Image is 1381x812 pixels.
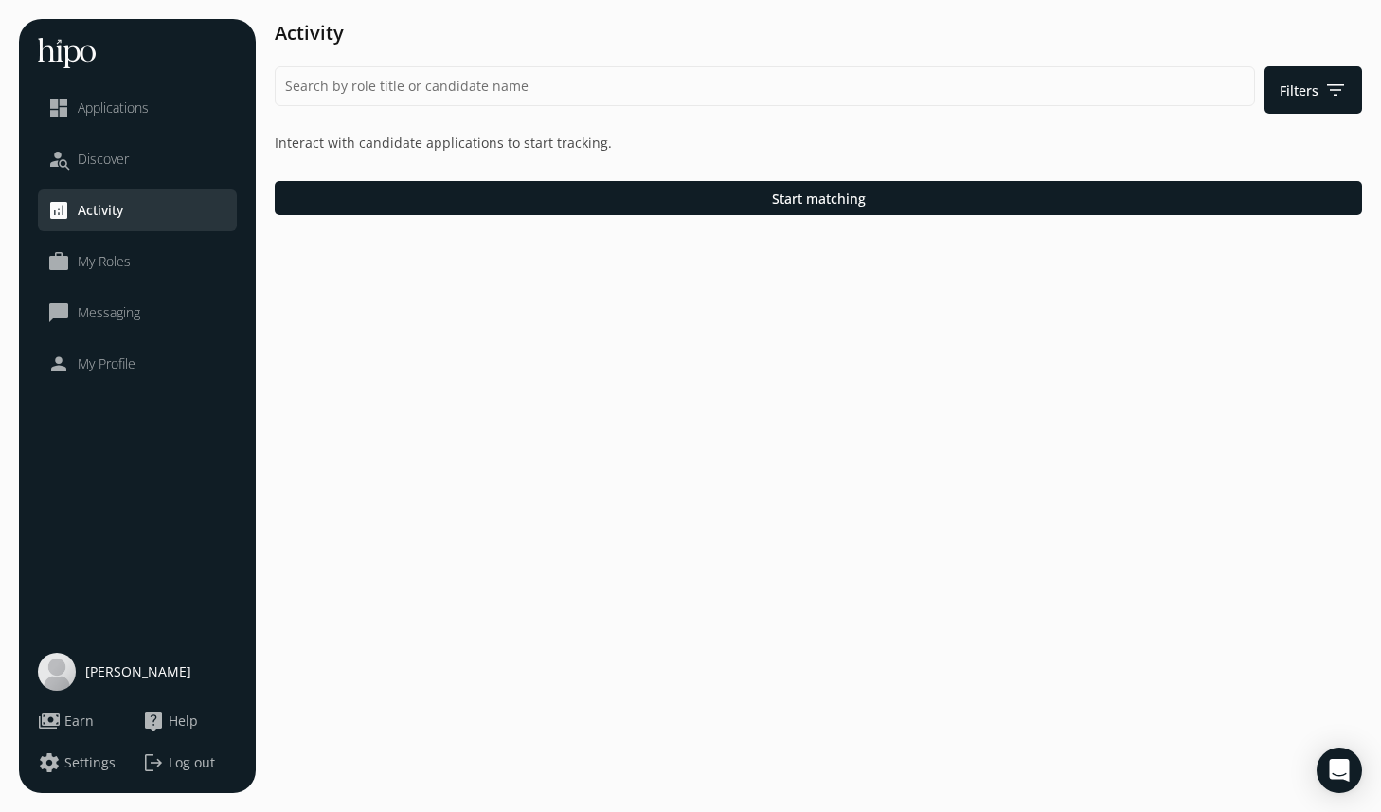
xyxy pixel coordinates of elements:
span: payments [38,710,61,732]
p: Interact with candidate applications to start tracking. [275,133,1362,153]
a: personMy Profile [47,352,227,375]
span: My Roles [78,252,131,271]
a: settingsSettings [38,751,133,774]
a: work_outlineMy Roles [47,250,227,273]
span: Settings [64,753,116,772]
span: dashboard [47,97,70,119]
span: Applications [78,99,149,117]
span: work_outline [47,250,70,273]
span: Log out [169,753,215,772]
span: My Profile [78,354,135,373]
span: live_help [142,710,165,732]
a: chat_bubble_outlineMessaging [47,301,227,324]
span: chat_bubble_outline [47,301,70,324]
span: analytics [47,199,70,222]
button: Filtersfilter_list [1264,66,1362,114]
h1: Activity [275,19,1362,47]
button: live_helpHelp [142,710,198,732]
span: settings [38,751,61,774]
input: Search by role title or candidate name [275,66,1255,106]
span: person [47,352,70,375]
span: Help [169,712,198,731]
div: Open Intercom Messenger [1317,748,1362,793]
img: hh-logo-white [38,38,96,68]
span: Activity [78,201,123,220]
span: Start matching [772,189,866,208]
button: Start matching [275,181,1362,215]
img: user-photo [38,653,76,691]
button: logoutLog out [142,751,237,774]
span: [PERSON_NAME] [85,662,191,681]
span: logout [142,751,165,774]
span: Messaging [78,303,140,322]
button: paymentsEarn [38,710,94,732]
span: Filters [1280,79,1347,101]
a: live_helpHelp [142,710,237,732]
a: paymentsEarn [38,710,133,732]
span: Earn [64,712,94,731]
a: dashboardApplications [47,97,227,119]
span: person_search [47,148,70,171]
a: analyticsActivity [47,199,227,222]
span: Discover [78,150,129,169]
a: person_searchDiscover [47,148,227,171]
span: filter_list [1324,79,1347,101]
button: settingsSettings [38,751,116,774]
